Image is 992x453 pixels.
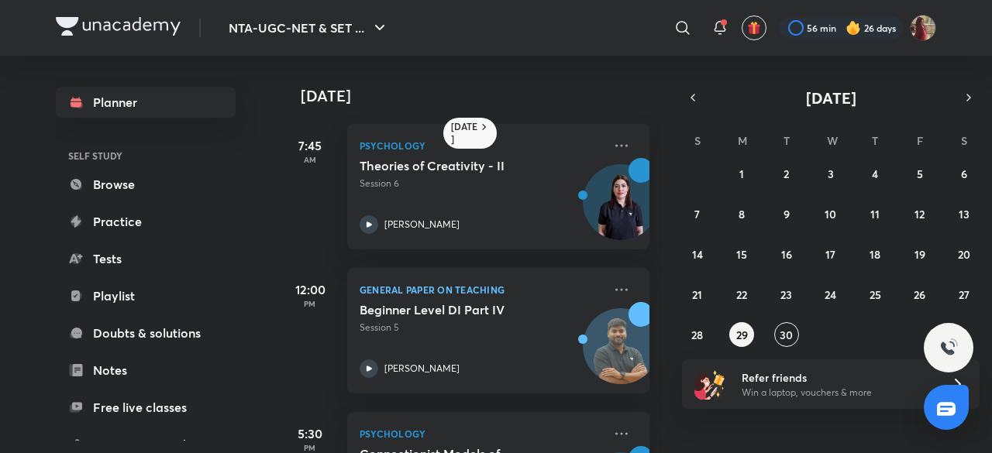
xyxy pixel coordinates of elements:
abbr: Friday [917,133,923,148]
img: ttu [939,338,958,357]
abbr: September 22, 2025 [736,287,747,302]
h6: [DATE] [451,121,478,146]
p: Psychology [360,136,603,155]
button: September 23, 2025 [774,282,799,307]
button: September 25, 2025 [863,282,887,307]
abbr: September 25, 2025 [870,287,881,302]
button: September 8, 2025 [729,201,754,226]
p: AM [279,155,341,164]
a: Browse [56,169,236,200]
span: [DATE] [806,88,856,108]
abbr: September 10, 2025 [825,207,836,221]
abbr: September 26, 2025 [914,287,925,302]
abbr: September 14, 2025 [692,247,703,262]
abbr: September 8, 2025 [739,207,745,221]
abbr: September 23, 2025 [780,287,792,302]
p: Session 5 [360,321,603,335]
abbr: September 20, 2025 [958,247,970,262]
h5: 5:30 [279,424,341,443]
img: referral [694,369,725,400]
abbr: September 7, 2025 [694,207,700,221]
button: [DATE] [704,87,958,108]
button: September 7, 2025 [685,201,710,226]
abbr: September 16, 2025 [781,247,792,262]
abbr: September 21, 2025 [692,287,702,302]
p: [PERSON_NAME] [384,218,460,232]
p: Session 6 [360,177,603,190]
img: avatar [747,21,761,35]
img: Avatar [584,317,658,391]
abbr: Wednesday [827,133,838,148]
a: Tests [56,243,236,274]
button: September 4, 2025 [863,161,887,186]
button: September 12, 2025 [908,201,932,226]
button: September 10, 2025 [818,201,843,226]
button: September 24, 2025 [818,282,843,307]
a: Practice [56,206,236,237]
button: September 11, 2025 [863,201,887,226]
abbr: September 4, 2025 [872,166,878,181]
img: Company Logo [56,17,181,36]
button: September 27, 2025 [952,282,976,307]
button: September 3, 2025 [818,161,843,186]
button: September 30, 2025 [774,322,799,347]
abbr: September 6, 2025 [961,166,967,181]
img: streak [846,20,861,36]
abbr: Monday [738,133,747,148]
button: September 26, 2025 [908,282,932,307]
a: Doubts & solutions [56,317,236,348]
p: General Paper on Teaching [360,280,603,299]
p: PM [279,443,341,452]
abbr: Saturday [961,133,967,148]
abbr: September 12, 2025 [914,207,925,221]
a: Planner [56,87,236,118]
p: PM [279,299,341,308]
abbr: September 15, 2025 [736,247,747,262]
button: September 28, 2025 [685,322,710,347]
button: avatar [742,15,766,40]
h6: SELF STUDY [56,142,236,169]
abbr: Thursday [872,133,878,148]
button: September 1, 2025 [729,161,754,186]
button: September 16, 2025 [774,242,799,266]
a: Notes [56,355,236,386]
button: September 15, 2025 [729,242,754,266]
abbr: September 1, 2025 [739,166,744,181]
button: September 14, 2025 [685,242,710,266]
h5: 12:00 [279,280,341,299]
button: September 5, 2025 [908,161,932,186]
a: Playlist [56,280,236,311]
p: Psychology [360,424,603,443]
button: September 18, 2025 [863,242,887,266]
abbr: September 9, 2025 [784,207,790,221]
img: Avatar [584,173,658,247]
abbr: September 17, 2025 [825,247,835,262]
abbr: September 30, 2025 [780,328,793,342]
a: Free live classes [56,392,236,423]
button: September 2, 2025 [774,161,799,186]
abbr: September 28, 2025 [691,328,703,342]
abbr: September 27, 2025 [959,287,970,302]
button: September 22, 2025 [729,282,754,307]
button: September 29, 2025 [729,322,754,347]
button: September 19, 2025 [908,242,932,266]
button: NTA-UGC-NET & SET ... [219,12,398,43]
a: Company Logo [56,17,181,39]
h5: Beginner Level DI Part IV [360,302,553,317]
abbr: September 13, 2025 [959,207,970,221]
abbr: September 18, 2025 [870,247,880,262]
button: September 9, 2025 [774,201,799,226]
abbr: September 11, 2025 [870,207,880,221]
img: Srishti Sharma [910,15,936,41]
abbr: Sunday [694,133,701,148]
h4: [DATE] [301,87,665,105]
abbr: September 5, 2025 [917,166,923,181]
p: [PERSON_NAME] [384,362,460,376]
abbr: September 24, 2025 [825,287,836,302]
h5: Theories of Creativity - II [360,158,553,173]
p: Win a laptop, vouchers & more [742,386,932,400]
button: September 21, 2025 [685,282,710,307]
button: September 20, 2025 [952,242,976,266]
abbr: September 3, 2025 [828,166,834,181]
abbr: September 29, 2025 [736,328,748,342]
